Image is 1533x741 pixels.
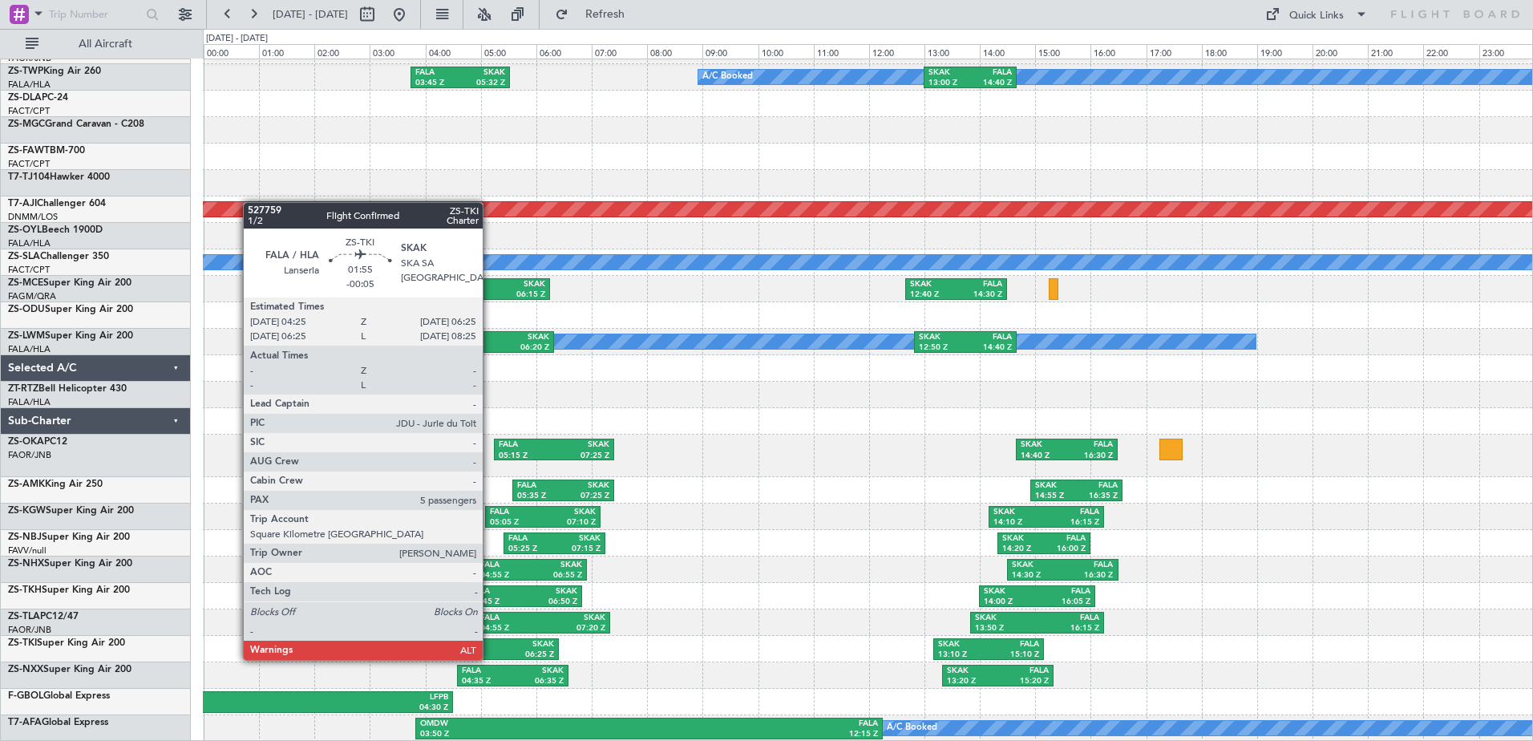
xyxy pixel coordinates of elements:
[480,623,543,634] div: 04:55 Z
[1037,597,1090,608] div: 16:05 Z
[1062,570,1113,581] div: 16:30 Z
[1368,44,1423,59] div: 21:00
[8,624,51,636] a: FAOR/JNB
[984,597,1037,608] div: 14:00 Z
[8,278,43,288] span: ZS-MCE
[8,532,42,542] span: ZS-NBJ
[1076,480,1118,492] div: FALA
[758,44,814,59] div: 10:00
[1423,44,1478,59] div: 22:00
[8,252,40,261] span: ZS-SLA
[491,332,549,343] div: SKAK
[8,67,43,76] span: ZS-TWP
[259,44,314,59] div: 01:00
[8,545,47,557] a: FAVV/null
[1021,439,1067,451] div: SKAK
[494,279,544,290] div: SKAK
[993,517,1046,528] div: 14:10 Z
[649,719,877,730] div: FALA
[572,9,639,20] span: Refresh
[938,650,989,661] div: 13:10 Z
[8,718,108,727] a: T7-AFAGlobal Express
[543,623,605,634] div: 07:20 Z
[554,439,609,451] div: SKAK
[989,650,1039,661] div: 15:10 Z
[1021,451,1067,462] div: 14:40 Z
[8,638,125,648] a: ZS-TKISuper King Air 200
[480,613,543,624] div: FALA
[1035,480,1077,492] div: SKAK
[1044,533,1086,545] div: FALA
[517,491,564,502] div: 05:35 Z
[434,342,491,354] div: 04:05 Z
[8,199,106,209] a: T7-AJIChallenger 604
[420,719,649,730] div: OMDW
[1035,491,1077,502] div: 14:55 Z
[8,105,50,117] a: FACT/CPT
[938,639,989,650] div: SKAK
[8,449,51,461] a: FAOR/JNB
[1257,44,1313,59] div: 19:00
[554,544,601,555] div: 07:15 Z
[1046,517,1099,528] div: 16:15 Z
[420,729,649,740] div: 03:50 Z
[8,305,133,314] a: ZS-ODUSuper King Air 200
[910,279,957,290] div: SKAK
[1002,533,1044,545] div: SKAK
[543,517,596,528] div: 07:10 Z
[564,480,610,492] div: SKAK
[928,67,970,79] div: SKAK
[524,586,577,597] div: SKAK
[8,559,132,569] a: ZS-NHXSuper King Air 200
[8,718,42,727] span: T7-AFA
[512,666,563,677] div: SKAK
[1257,2,1376,27] button: Quick Links
[8,146,44,156] span: ZS-FAW
[947,676,997,687] div: 13:20 Z
[480,560,531,571] div: FALA
[702,65,753,89] div: A/C Booked
[8,225,103,235] a: ZS-OYLBeech 1900D
[8,532,130,542] a: ZS-NBJSuper King Air 200
[975,623,1038,634] div: 13:50 Z
[1037,623,1099,634] div: 16:15 Z
[887,716,937,740] div: A/C Booked
[8,119,144,129] a: ZS-MGCGrand Caravan - C208
[471,597,524,608] div: 04:45 Z
[554,533,601,545] div: SKAK
[531,560,581,571] div: SKAK
[452,650,503,661] div: 04:25 Z
[490,517,543,528] div: 05:05 Z
[543,613,605,624] div: SKAK
[997,666,1048,677] div: FALA
[924,44,980,59] div: 13:00
[8,506,46,516] span: ZS-KGW
[8,146,85,156] a: ZS-FAWTBM-700
[984,586,1037,597] div: SKAK
[8,480,45,489] span: ZS-AMK
[8,585,42,595] span: ZS-TKH
[8,559,44,569] span: ZS-NHX
[536,44,592,59] div: 06:00
[8,290,56,302] a: FAGM/QRA
[8,665,131,674] a: ZS-NXXSuper King Air 200
[1002,544,1044,555] div: 14:20 Z
[434,332,491,343] div: FALA
[531,570,581,581] div: 06:55 Z
[1067,439,1114,451] div: FALA
[965,342,1012,354] div: 14:40 Z
[947,666,997,677] div: SKAK
[1076,491,1118,502] div: 16:35 Z
[554,451,609,462] div: 07:25 Z
[499,439,554,451] div: FALA
[8,384,38,394] span: ZT-RTZ
[18,31,174,57] button: All Aircraft
[1289,8,1344,24] div: Quick Links
[548,2,644,27] button: Refresh
[702,44,758,59] div: 09:00
[42,38,169,50] span: All Aircraft
[957,279,1003,290] div: FALA
[491,342,549,354] div: 06:20 Z
[370,44,425,59] div: 03:00
[8,172,110,182] a: T7-TJ104Hawker 4000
